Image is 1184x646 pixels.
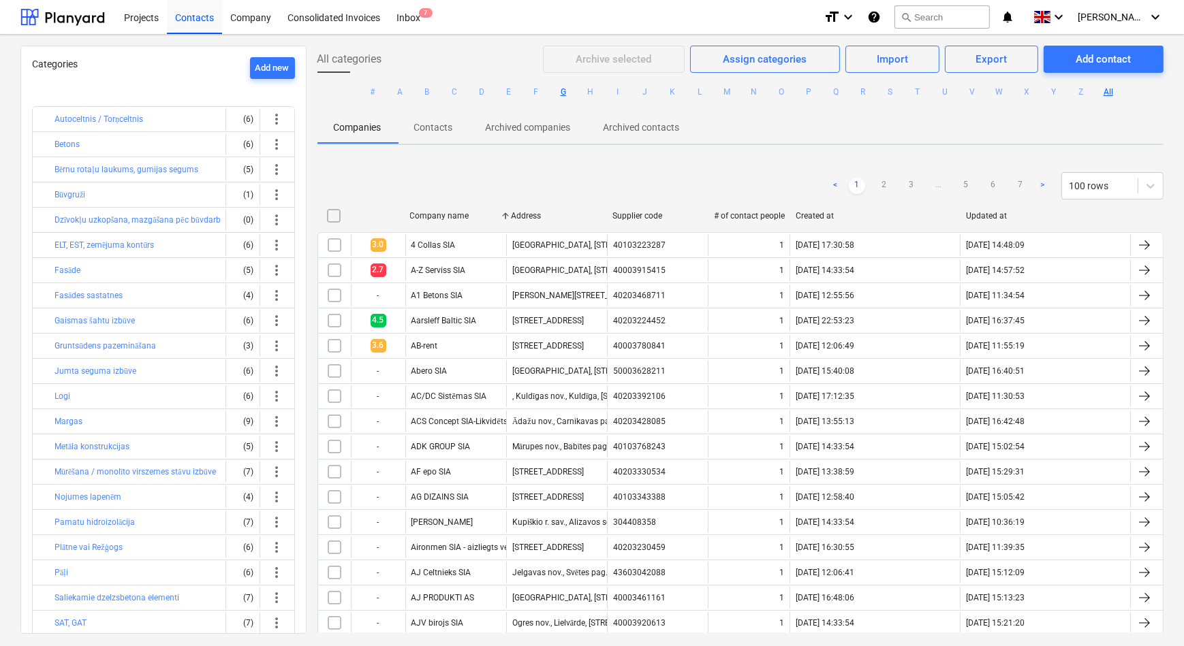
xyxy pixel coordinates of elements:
div: [DATE] 15:02:54 [966,442,1025,451]
div: [DATE] 14:33:54 [796,517,854,527]
div: [DATE] 16:37:45 [966,316,1025,325]
div: [STREET_ADDRESS] [512,316,584,325]
div: (7) [232,612,254,634]
button: Bērnu rotaļu laukums, gumijas segums [54,161,198,178]
i: notifications [1001,9,1014,25]
div: [GEOGRAPHIC_DATA], [STREET_ADDRESS] [512,240,666,250]
div: [DATE] 14:33:54 [796,265,854,275]
div: [DATE] 14:48:09 [966,240,1025,250]
button: H [582,84,599,100]
div: (7) [232,511,254,533]
span: [PERSON_NAME] [1078,12,1146,22]
span: more_vert [269,111,285,127]
button: Betons [54,136,80,152]
div: [DATE] 11:39:35 [966,543,1025,552]
a: Page 1 is your current page [849,178,865,194]
div: (6) [232,562,254,583]
div: (7) [232,461,254,483]
span: 2.7 [371,263,386,276]
div: ADK GROUP SIA [411,442,471,451]
button: Gaismas šahtu izbūve [54,312,135,329]
div: [DATE] 13:38:59 [796,467,854,477]
div: (6) [232,536,254,558]
div: (6) [232,133,254,155]
div: (6) [232,310,254,332]
div: [DATE] 12:58:40 [796,492,854,502]
button: Gruntsūdens pazemināšana [54,338,156,354]
div: AG DIZAINS SIA [411,492,469,502]
div: 1 [779,492,784,502]
div: - [351,436,405,457]
div: [DATE] 14:57:52 [966,265,1025,275]
div: 50003628211 [613,366,666,376]
div: (5) [232,436,254,457]
button: Y [1046,84,1062,100]
div: 1 [779,316,784,325]
i: keyboard_arrow_down [1147,9,1164,25]
div: ACS Concept SIA-Likvidēts [DATE] [411,417,533,427]
div: (6) [232,385,254,407]
div: (9) [232,410,254,432]
div: (7) [232,587,254,609]
div: Address [511,211,602,221]
div: [PERSON_NAME][STREET_ADDRESS] [512,291,646,300]
div: [DATE] 14:33:54 [796,442,854,451]
span: Categories [32,59,78,69]
button: Autoceltnis / Torņceltnis [54,111,143,127]
span: more_vert [269,514,285,530]
div: A1 Betons SIA [411,291,463,300]
div: Chat Widget [1116,581,1184,646]
div: 40203428085 [613,417,666,426]
div: [DATE] 13:55:13 [796,417,854,426]
div: Created at [796,211,955,221]
button: Pāļi [54,564,68,581]
div: [DATE] 15:29:31 [966,467,1025,477]
span: more_vert [269,363,285,379]
button: Jumta seguma izbūve [54,363,136,379]
button: Metāla konstrukcijas [54,438,129,455]
button: T [909,84,926,100]
div: Mārupes nov., Babītes pag., Spilve, [STREET_ADDRESS] [512,442,710,452]
div: [DATE] 16:42:48 [966,417,1025,426]
div: [DATE] 15:05:42 [966,492,1025,502]
div: 40203392106 [613,391,666,401]
button: R [855,84,871,100]
div: Aironmen SIA - aizliegts veikt darīj.no24.01.2024 (VID) [411,543,610,553]
button: B [419,84,435,100]
a: ... [931,178,947,194]
div: [DATE] 10:36:19 [966,517,1025,527]
div: [DATE] 22:53:23 [796,316,854,325]
span: more_vert [269,489,285,505]
div: [STREET_ADDRESS] [512,492,584,502]
i: keyboard_arrow_down [840,9,856,25]
span: more_vert [269,161,285,178]
div: 1 [779,467,784,477]
a: Page 3 [903,178,920,194]
a: Page 2 [876,178,892,194]
button: Saliekamie dzelzsbetona elementi [54,590,179,606]
span: more_vert [269,564,285,581]
div: [STREET_ADDRESS] [512,467,584,477]
span: more_vert [269,539,285,555]
div: [DATE] 15:40:08 [796,366,854,376]
button: I [610,84,626,100]
div: - [351,511,405,533]
div: 1 [779,442,784,451]
button: Mūrēšana / monolīto virszemes stāvu izbūve [54,464,216,480]
div: Export [976,50,1008,68]
div: 1 [779,366,784,376]
button: K [664,84,681,100]
div: Updated at [966,211,1125,221]
i: keyboard_arrow_down [1050,9,1067,25]
div: 1 [779,417,784,426]
div: - [351,360,405,382]
a: Page 7 [1012,178,1029,194]
button: L [691,84,708,100]
span: more_vert [269,187,285,203]
div: 1 [779,568,784,577]
div: AJV birojs SIA [411,618,464,628]
div: 1 [779,543,784,552]
div: [GEOGRAPHIC_DATA], [STREET_ADDRESS] [512,366,666,376]
button: Export [945,46,1038,73]
button: A [392,84,408,100]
